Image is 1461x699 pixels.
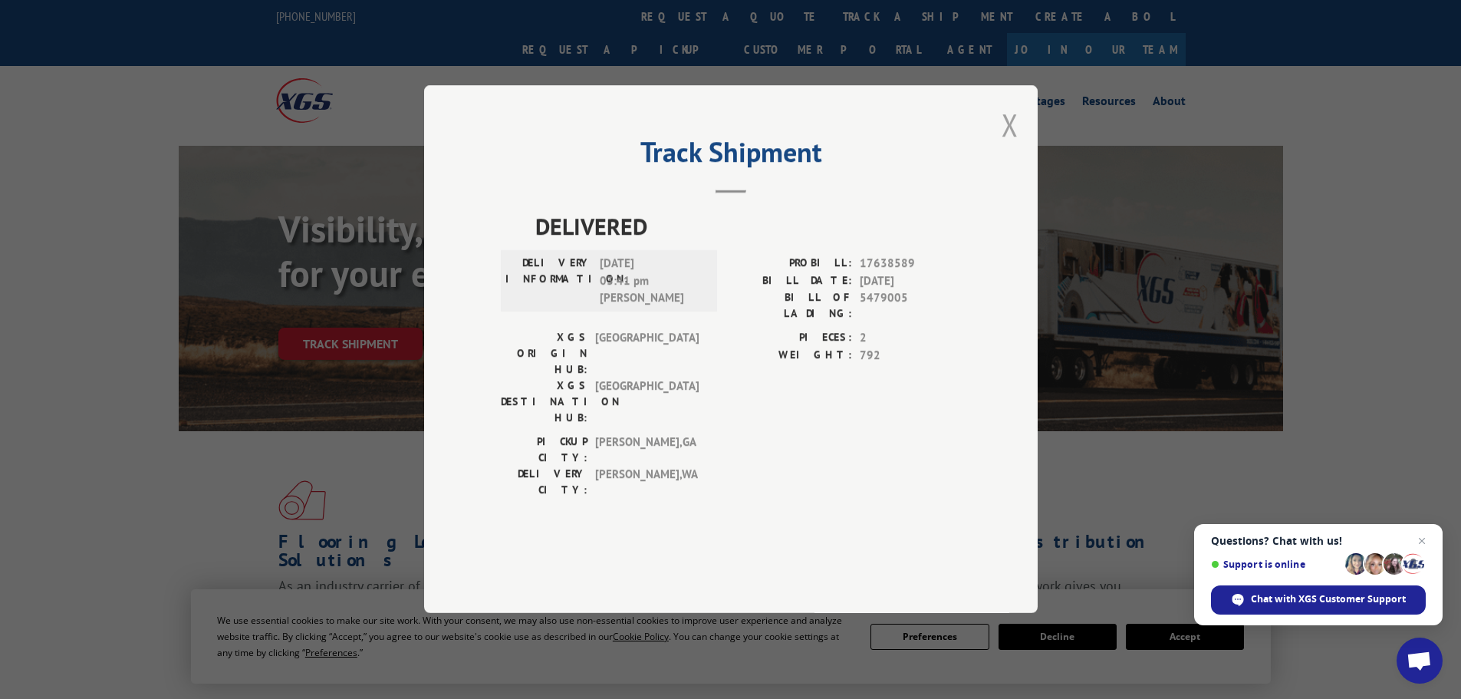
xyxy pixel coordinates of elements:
[1251,592,1406,606] span: Chat with XGS Customer Support
[600,256,703,308] span: [DATE] 03:41 pm [PERSON_NAME]
[501,467,587,499] label: DELIVERY CITY:
[860,347,961,364] span: 792
[501,330,587,378] label: XGS ORIGIN HUB:
[731,256,852,273] label: PROBILL:
[501,378,587,427] label: XGS DESTINATION HUB:
[1002,104,1018,145] button: Close modal
[501,434,587,467] label: PICKUP CITY:
[731,330,852,348] label: PIECES:
[505,256,592,308] label: DELIVERY INFORMATION:
[1211,535,1426,547] span: Questions? Chat with us!
[731,272,852,290] label: BILL DATE:
[860,290,961,322] span: 5479005
[860,272,961,290] span: [DATE]
[595,378,699,427] span: [GEOGRAPHIC_DATA]
[535,209,961,244] span: DELIVERED
[731,347,852,364] label: WEIGHT:
[731,290,852,322] label: BILL OF LADING:
[1413,532,1431,550] span: Close chat
[860,256,961,273] span: 17638589
[501,141,961,170] h2: Track Shipment
[595,467,699,499] span: [PERSON_NAME] , WA
[1211,585,1426,615] div: Chat with XGS Customer Support
[1397,638,1443,684] div: Open chat
[595,330,699,378] span: [GEOGRAPHIC_DATA]
[860,330,961,348] span: 2
[1211,559,1340,570] span: Support is online
[595,434,699,467] span: [PERSON_NAME] , GA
